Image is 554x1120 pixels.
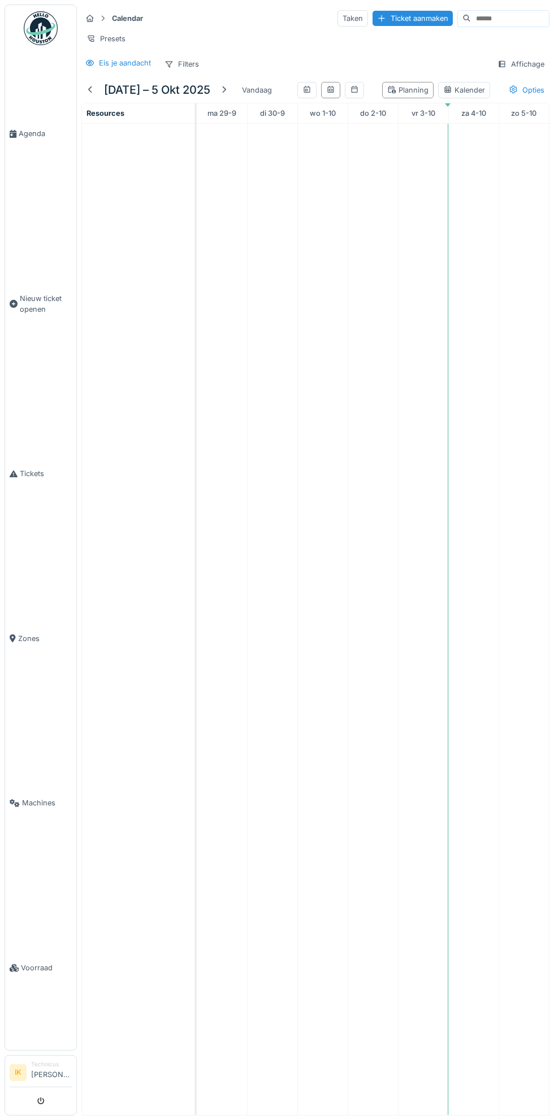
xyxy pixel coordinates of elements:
a: 2 oktober 2025 [357,106,389,121]
a: 3 oktober 2025 [409,106,438,121]
a: Agenda [5,51,76,216]
a: Voorraad [5,886,76,1051]
div: Planning [387,85,429,95]
a: 4 oktober 2025 [458,106,489,121]
span: Voorraad [21,962,72,973]
div: Eis je aandacht [99,58,151,68]
span: Zones [18,633,72,644]
div: Affichage [492,56,549,72]
img: Badge_color-CXgf-gQk.svg [24,11,58,45]
span: Machines [22,797,72,808]
div: Kalender [443,85,485,95]
span: Agenda [19,128,72,139]
a: Zones [5,556,76,721]
div: Taken [337,10,368,27]
a: 30 september 2025 [257,106,288,121]
span: Tickets [20,468,72,479]
div: Vandaag [237,82,276,98]
a: 5 oktober 2025 [508,106,539,121]
a: Machines [5,721,76,886]
strong: Calendar [107,13,148,24]
a: 29 september 2025 [205,106,239,121]
div: Opties [504,82,549,98]
div: Presets [81,30,131,47]
div: Filters [159,56,204,72]
a: IK Technicus[PERSON_NAME] [10,1060,72,1087]
a: 1 oktober 2025 [307,106,339,121]
li: [PERSON_NAME] [31,1060,72,1084]
div: Technicus [31,1060,72,1069]
div: Ticket aanmaken [373,11,453,26]
span: Resources [86,109,124,117]
a: Tickets [5,391,76,556]
h5: [DATE] – 5 okt 2025 [104,83,210,97]
a: Nieuw ticket openen [5,216,76,392]
span: Nieuw ticket openen [20,293,72,315]
li: IK [10,1064,27,1081]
